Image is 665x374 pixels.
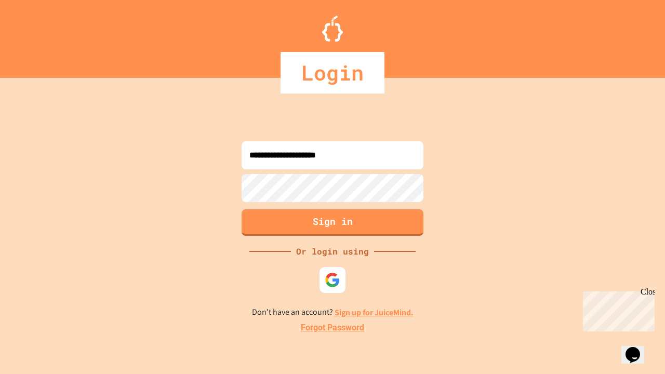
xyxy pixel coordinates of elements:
a: Forgot Password [301,322,364,334]
div: Or login using [291,245,374,258]
iframe: chat widget [621,332,655,364]
div: Login [281,52,384,94]
div: Chat with us now!Close [4,4,72,66]
img: google-icon.svg [325,272,340,288]
a: Sign up for JuiceMind. [335,307,414,318]
iframe: chat widget [579,287,655,331]
img: Logo.svg [322,16,343,42]
button: Sign in [242,209,423,236]
p: Don't have an account? [252,306,414,319]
